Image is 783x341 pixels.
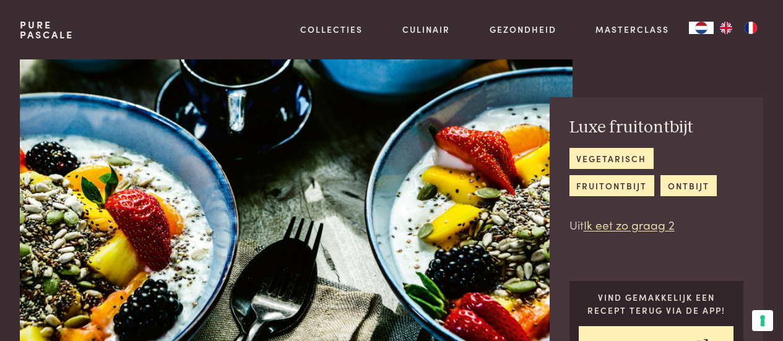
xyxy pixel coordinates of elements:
[402,23,450,36] a: Culinair
[20,20,74,40] a: PurePascale
[752,310,773,331] button: Uw voorkeuren voor toestemming voor trackingtechnologieën
[569,175,654,196] a: fruitontbijt
[584,216,675,233] a: Ik eet zo graag 2
[569,117,744,139] h2: Luxe fruitontbijt
[714,22,763,34] ul: Language list
[300,23,363,36] a: Collecties
[738,22,763,34] a: FR
[579,291,733,316] p: Vind gemakkelijk een recept terug via de app!
[714,22,738,34] a: EN
[595,23,669,36] a: Masterclass
[689,22,714,34] div: Language
[569,216,744,234] p: Uit
[569,148,654,168] a: vegetarisch
[490,23,556,36] a: Gezondheid
[689,22,714,34] a: NL
[689,22,763,34] aside: Language selected: Nederlands
[660,175,716,196] a: ontbijt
